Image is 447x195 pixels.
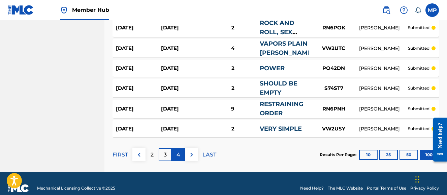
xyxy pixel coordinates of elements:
span: Mechanical Licensing Collective © 2025 [37,185,115,191]
div: RN6POK [309,24,359,32]
img: logo [8,184,29,192]
div: PO42DN [309,65,359,72]
p: submitted [408,106,429,112]
div: [DATE] [116,84,161,92]
button: 100 [420,150,438,160]
div: Drag [415,169,419,190]
a: VAPORS PLAIN [PERSON_NAME] [260,40,314,56]
div: [DATE] [116,105,161,113]
div: [DATE] [161,24,206,32]
div: 2 [206,84,260,92]
div: [PERSON_NAME] [359,45,408,52]
p: 4 [177,151,180,159]
p: submitted [408,65,429,71]
div: 9 [206,105,260,113]
a: Privacy Policy [410,185,439,191]
p: 2 [151,151,154,159]
a: Public Search [380,3,393,17]
div: [DATE] [161,105,206,113]
span: Member Hub [72,6,109,14]
p: Results Per Page: [320,152,358,158]
div: Notifications [415,7,421,14]
div: S74ST7 [309,84,359,92]
p: submitted [408,45,429,51]
div: 2 [206,65,260,72]
a: RESTRAINING ORDER [260,100,304,117]
div: User Menu [425,3,439,17]
button: 10 [359,150,378,160]
div: [PERSON_NAME] [359,65,408,72]
div: VW2USY [309,125,359,133]
div: 2 [206,125,260,133]
img: search [382,6,390,14]
div: [PERSON_NAME] [359,24,408,31]
iframe: Chat Widget [413,163,447,195]
a: VERY SIMPLE [260,125,302,132]
button: 25 [379,150,398,160]
div: [DATE] [161,45,206,52]
div: [PERSON_NAME] [359,125,408,132]
div: [DATE] [116,65,161,72]
div: Help [397,3,411,17]
div: RN6PNH [309,105,359,113]
div: [DATE] [116,24,161,32]
div: [DATE] [161,125,206,133]
p: LAST [202,151,216,159]
img: Top Rightsholder [60,6,68,14]
p: submitted [408,25,429,31]
a: ROCK AND ROLL, SEX AND DRUGS [260,19,299,45]
div: [DATE] [161,65,206,72]
a: Need Help? [300,185,324,191]
a: SHOULD BE EMPTY [260,80,297,96]
div: [PERSON_NAME] [359,85,408,92]
a: Portal Terms of Use [367,185,406,191]
a: POWER [260,65,285,72]
p: FIRST [113,151,128,159]
img: left [135,151,143,159]
p: 3 [164,151,167,159]
a: The MLC Website [328,185,363,191]
div: [DATE] [116,125,161,133]
div: [DATE] [161,84,206,92]
img: help [400,6,408,14]
p: submitted [408,85,429,91]
p: submitted [408,126,429,132]
img: MLC Logo [8,5,34,15]
div: 4 [206,45,260,52]
div: 2 [206,24,260,32]
button: 50 [400,150,418,160]
img: right [188,151,196,159]
iframe: Resource Center [428,112,447,167]
div: [DATE] [116,45,161,52]
div: [PERSON_NAME] [359,105,408,113]
div: VW2UTC [309,45,359,52]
